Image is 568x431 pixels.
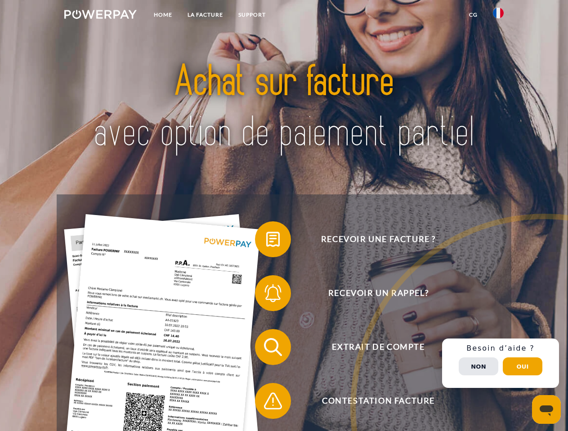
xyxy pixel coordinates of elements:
button: Recevoir un rappel? [255,275,489,311]
button: Recevoir une facture ? [255,221,489,257]
button: Extrait de compte [255,329,489,365]
a: Support [231,7,273,23]
button: Oui [503,357,542,375]
button: Non [459,357,498,375]
img: logo-powerpay-white.svg [64,10,137,19]
img: title-powerpay_fr.svg [86,43,482,172]
img: qb_warning.svg [262,390,284,412]
span: Extrait de compte [268,329,488,365]
iframe: Bouton de lancement de la fenêtre de messagerie [532,395,561,424]
span: Recevoir un rappel? [268,275,488,311]
img: fr [493,8,504,18]
a: CG [461,7,485,23]
div: Schnellhilfe [442,339,559,388]
button: Contestation Facture [255,383,489,419]
h3: Besoin d’aide ? [447,344,554,353]
img: qb_bill.svg [262,228,284,251]
a: LA FACTURE [180,7,231,23]
img: qb_bell.svg [262,282,284,304]
span: Contestation Facture [268,383,488,419]
img: qb_search.svg [262,336,284,358]
a: Home [146,7,180,23]
span: Recevoir une facture ? [268,221,488,257]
